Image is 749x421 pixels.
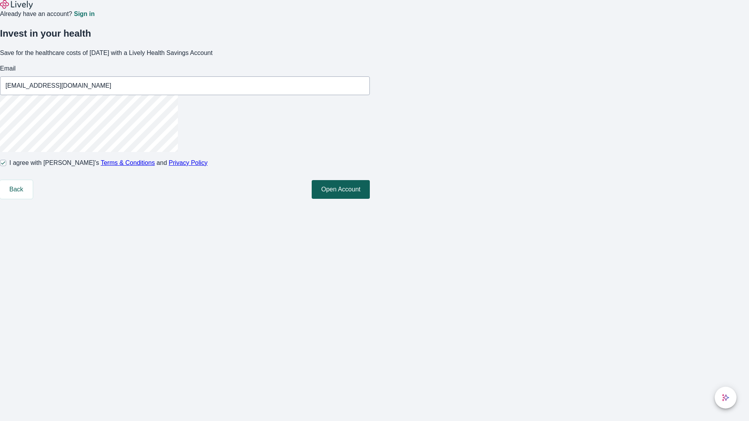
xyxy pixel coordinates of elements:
a: Sign in [74,11,94,17]
button: chat [715,387,737,409]
button: Open Account [312,180,370,199]
svg: Lively AI Assistant [722,394,729,402]
span: I agree with [PERSON_NAME]’s and [9,158,208,168]
a: Terms & Conditions [101,159,155,166]
a: Privacy Policy [169,159,208,166]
